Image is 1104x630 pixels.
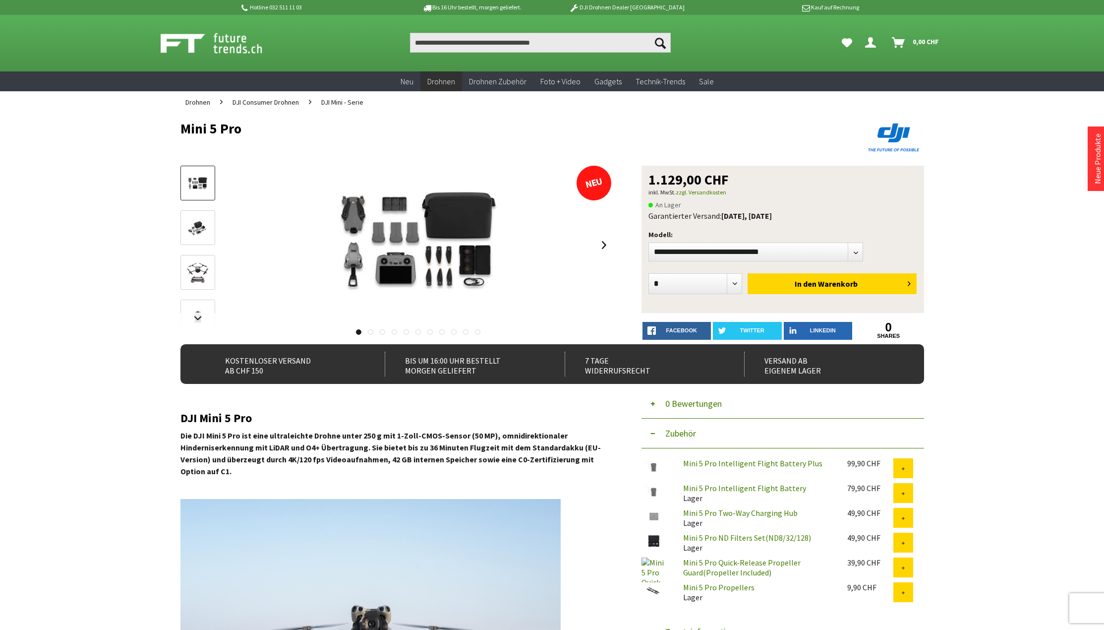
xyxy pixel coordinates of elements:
span: In den [795,279,816,289]
img: Mini 5 Pro Intelligent Flight Battery Plus [641,458,666,475]
p: Bis 16 Uhr bestellt, morgen geliefert. [395,1,549,13]
div: Kostenloser Versand ab CHF 150 [205,352,363,377]
a: Mini 5 Pro Propellers [683,582,755,592]
a: Meine Favoriten [837,33,857,53]
b: [DATE], [DATE] [721,211,772,221]
a: Neu [394,71,420,92]
div: 9,90 CHF [847,582,893,592]
img: Mini 5 Pro Quick-Release Propeller Guard(Propeller Included) [641,558,666,582]
strong: Die DJI Mini 5 Pro ist eine ultraleichte Drohne unter 250 g mit 1-Zoll-CMOS-Sensor (50 MP), omnid... [180,431,601,476]
img: Vorschau: Mini 5 Pro [183,174,212,193]
span: LinkedIn [810,327,836,333]
p: Kauf auf Rechnung [704,1,859,13]
div: Lager [675,508,839,528]
img: Mini 5 Pro Propellers [641,582,666,599]
span: Drohnen [185,98,210,107]
a: Dein Konto [861,33,884,53]
span: An Lager [648,199,681,211]
div: Lager [675,533,839,553]
a: Foto + Video [533,71,587,92]
button: In den Warenkorb [748,273,917,294]
span: Foto + Video [540,76,581,86]
div: Versand ab eigenem Lager [744,352,902,377]
a: Warenkorb [888,33,944,53]
span: Drohnen [427,76,455,86]
a: Technik-Trends [629,71,692,92]
input: Produkt, Marke, Kategorie, EAN, Artikelnummer… [410,33,671,53]
img: Shop Futuretrends - zur Startseite wechseln [161,31,284,56]
span: 1.129,00 CHF [648,173,729,187]
a: Mini 5 Pro ND Filters Set(ND8/32/128) [683,533,811,543]
span: Drohnen Zubehör [469,76,526,86]
p: Modell: [648,229,917,241]
p: Hotline 032 511 11 03 [240,1,395,13]
span: Gadgets [594,76,622,86]
a: Mini 5 Pro Two-Way Charging Hub [683,508,798,518]
a: DJI Mini - Serie [316,91,368,113]
span: 0,00 CHF [913,34,939,50]
div: Garantierter Versand: [648,211,917,221]
span: DJI Mini - Serie [321,98,363,107]
a: Mini 5 Pro Intelligent Flight Battery [683,483,806,493]
a: 0 [854,322,923,333]
a: Drohnen Zubehör [462,71,533,92]
div: Bis um 16:00 Uhr bestellt Morgen geliefert [385,352,543,377]
button: Suchen [650,33,671,53]
span: Technik-Trends [636,76,685,86]
span: Neu [401,76,413,86]
a: Sale [692,71,721,92]
img: Mini 5 Pro Intelligent Flight Battery [641,483,666,500]
img: Mini 5 Pro Two-Way Charging Hub [641,508,666,524]
a: Drohnen [180,91,215,113]
a: DJI Consumer Drohnen [228,91,304,113]
div: Lager [675,582,839,602]
a: facebook [642,322,711,340]
span: Sale [699,76,714,86]
span: twitter [740,327,764,333]
div: 49,90 CHF [847,533,893,543]
a: Mini 5 Pro Intelligent Flight Battery Plus [683,458,822,468]
img: Mini 5 Pro ND Filters Set(ND8/32/128) [641,533,666,549]
div: 99,90 CHF [847,458,893,468]
button: 0 Bewertungen [641,389,924,419]
img: DJI [865,121,924,154]
div: 79,90 CHF [847,483,893,493]
p: DJI Drohnen Dealer [GEOGRAPHIC_DATA] [549,1,704,13]
a: shares [854,333,923,339]
h2: DJI Mini 5 Pro [180,412,612,425]
h1: Mini 5 Pro [180,121,775,136]
a: twitter [713,322,782,340]
a: Drohnen [420,71,462,92]
a: zzgl. Versandkosten [676,189,726,196]
a: Neue Produkte [1093,133,1103,184]
span: facebook [666,327,697,333]
a: LinkedIn [784,322,853,340]
img: Mini 5 Pro [299,166,537,324]
div: 49,90 CHF [847,508,893,518]
button: Zubehör [641,419,924,448]
div: 7 Tage Widerrufsrecht [565,352,723,377]
span: Warenkorb [818,279,858,289]
span: DJI Consumer Drohnen [232,98,299,107]
a: Gadgets [587,71,629,92]
p: inkl. MwSt. [648,187,917,198]
a: Mini 5 Pro Quick-Release Propeller Guard(Propeller Included) [683,558,801,577]
div: 39,90 CHF [847,558,893,567]
div: Lager [675,483,839,503]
